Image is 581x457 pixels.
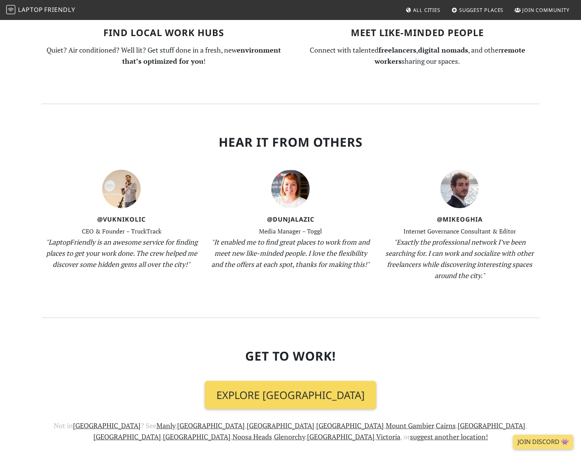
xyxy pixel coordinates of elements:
em: "It enabled me to find great places to work from and meet new like-minded people. I love the flex... [211,237,370,269]
h2: Get To Work! [41,349,539,363]
a: [GEOGRAPHIC_DATA] [163,432,231,441]
span: Laptop [18,5,43,14]
a: [GEOGRAPHIC_DATA] [247,421,314,430]
a: [GEOGRAPHIC_DATA] [316,421,384,430]
img: vuk-nikolic-069e55947349021af2d479c15570516ff0841d81a22ee9013225a9fbfb17053d.jpg [102,170,141,208]
strong: remote workers [375,45,525,66]
h3: Meet Like-Minded People [295,27,539,38]
a: Victoria [376,432,400,441]
img: LaptopFriendly [6,5,15,14]
a: suggest another location! [410,432,488,441]
strong: environment that’s optimized for you [122,45,281,66]
p: Quiet? Air conditioned? Well lit? Get stuff done in a fresh, new ! [41,45,286,67]
a: [GEOGRAPHIC_DATA] [458,421,525,430]
a: Mount Gambier [386,421,434,430]
span: Join Community [522,7,569,13]
h4: @MikeOghia [380,216,539,223]
span: All Cities [413,7,440,13]
a: LaptopFriendly LaptopFriendly [6,3,75,17]
a: Cairns [436,421,456,430]
p: Connect with talented , , and other sharing our spaces. [295,45,539,67]
a: All Cities [402,3,443,17]
a: Glenorchy [274,432,305,441]
h3: Find Local Work Hubs [41,27,286,38]
a: Join Discord 👾 [513,435,573,449]
h4: @VukNikolic [41,216,201,223]
span: Suggest Places [459,7,504,13]
em: "Exactly the professional network I’ve been searching for. I can work and socialize with other fr... [385,237,534,280]
a: [GEOGRAPHIC_DATA] [307,432,375,441]
a: [GEOGRAPHIC_DATA] [93,432,161,441]
span: Friendly [44,5,75,14]
a: [GEOGRAPHIC_DATA] [177,421,245,430]
small: Internet Governance Consultant & Editor [403,227,516,235]
small: Media Manager – Toggl [259,227,322,235]
em: "LaptopFriendly is an awesome service for finding places to get your work done. The crew helped m... [46,237,198,269]
strong: digital nomads [418,45,468,55]
a: Join Community [511,3,573,17]
a: Explore [GEOGRAPHIC_DATA] [205,381,376,409]
img: mike-oghia-399ba081a07d163c9c5512fe0acc6cb95335c0f04cd2fe9eaa138443c185c3a9.jpg [440,170,479,208]
img: dunja-lazic-7e3f7dbf9bae496705a2cb1d0ad4506ae95adf44ba71bc6bf96fce6bb2209530.jpg [271,170,310,208]
h2: Hear It From Others [41,135,539,149]
a: Suggest Places [448,3,507,17]
a: Noosa Heads [232,432,272,441]
span: Not in ? See , , , , , , , , , , , , , or [54,421,527,441]
strong: freelancers [378,45,416,55]
a: Manly [156,421,175,430]
small: CEO & Founder – TruckTrack [82,227,161,235]
a: [GEOGRAPHIC_DATA] [73,421,141,430]
h4: @DunjaLazic [211,216,370,223]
